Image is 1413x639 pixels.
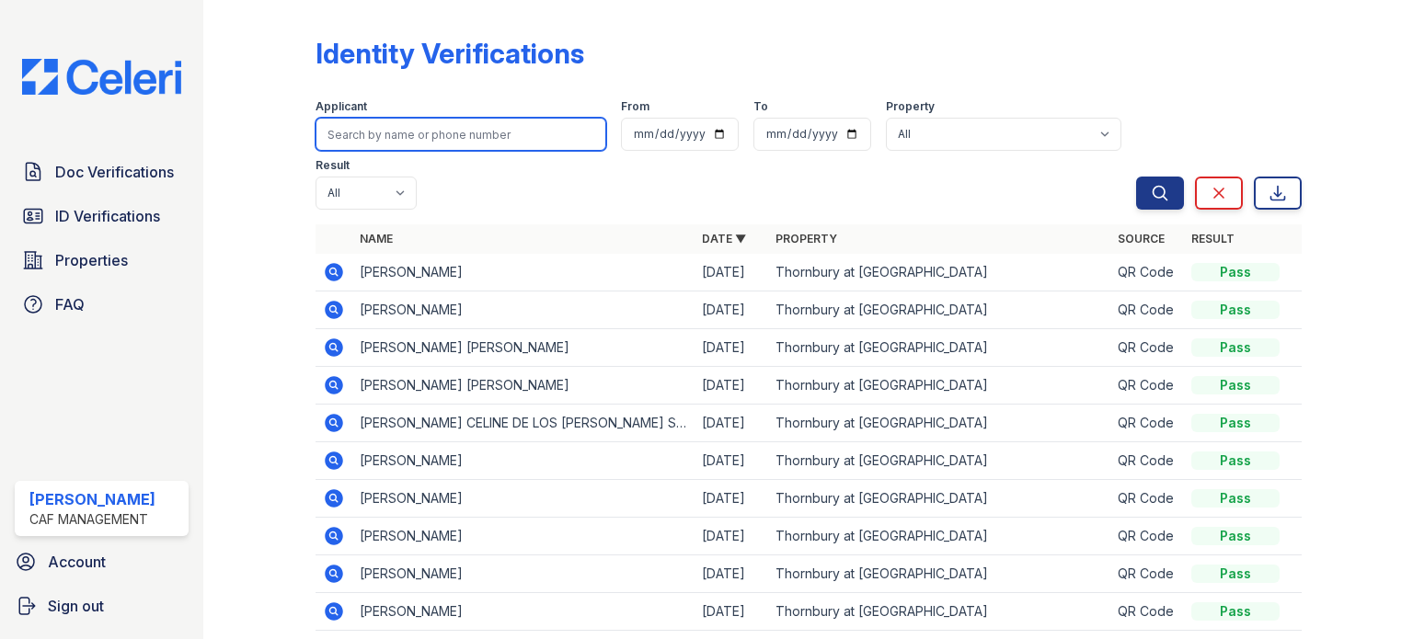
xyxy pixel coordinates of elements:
[15,242,189,279] a: Properties
[29,510,155,529] div: CAF Management
[1191,565,1280,583] div: Pass
[753,99,768,114] label: To
[695,367,768,405] td: [DATE]
[352,593,695,631] td: [PERSON_NAME]
[768,480,1110,518] td: Thornbury at [GEOGRAPHIC_DATA]
[695,291,768,329] td: [DATE]
[1191,338,1280,357] div: Pass
[352,291,695,329] td: [PERSON_NAME]
[48,595,104,617] span: Sign out
[1110,555,1184,593] td: QR Code
[775,232,837,245] a: Property
[621,99,649,114] label: From
[695,329,768,367] td: [DATE]
[1191,263,1280,281] div: Pass
[55,249,128,271] span: Properties
[316,158,350,173] label: Result
[695,480,768,518] td: [DATE]
[768,518,1110,555] td: Thornbury at [GEOGRAPHIC_DATA]
[886,99,935,114] label: Property
[316,37,584,70] div: Identity Verifications
[48,551,106,573] span: Account
[768,442,1110,480] td: Thornbury at [GEOGRAPHIC_DATA]
[768,555,1110,593] td: Thornbury at [GEOGRAPHIC_DATA]
[316,118,606,151] input: Search by name or phone number
[352,518,695,555] td: [PERSON_NAME]
[1110,518,1184,555] td: QR Code
[1110,329,1184,367] td: QR Code
[55,293,85,315] span: FAQ
[695,518,768,555] td: [DATE]
[7,543,196,580] a: Account
[768,291,1110,329] td: Thornbury at [GEOGRAPHIC_DATA]
[695,254,768,291] td: [DATE]
[316,99,367,114] label: Applicant
[55,205,160,227] span: ID Verifications
[1110,480,1184,518] td: QR Code
[1110,442,1184,480] td: QR Code
[15,198,189,234] a: ID Verifications
[352,555,695,593] td: [PERSON_NAME]
[1110,593,1184,631] td: QR Code
[1110,405,1184,442] td: QR Code
[15,154,189,190] a: Doc Verifications
[768,405,1110,442] td: Thornbury at [GEOGRAPHIC_DATA]
[1191,301,1280,319] div: Pass
[695,442,768,480] td: [DATE]
[1110,254,1184,291] td: QR Code
[1118,232,1165,245] a: Source
[1191,602,1280,621] div: Pass
[768,593,1110,631] td: Thornbury at [GEOGRAPHIC_DATA]
[1191,489,1280,508] div: Pass
[7,588,196,624] a: Sign out
[768,329,1110,367] td: Thornbury at [GEOGRAPHIC_DATA]
[352,367,695,405] td: [PERSON_NAME] [PERSON_NAME]
[768,254,1110,291] td: Thornbury at [GEOGRAPHIC_DATA]
[352,442,695,480] td: [PERSON_NAME]
[1191,376,1280,394] div: Pass
[352,405,695,442] td: [PERSON_NAME] CELINE DE LOS [PERSON_NAME] SAN [PERSON_NAME]
[768,367,1110,405] td: Thornbury at [GEOGRAPHIC_DATA]
[15,286,189,323] a: FAQ
[1191,527,1280,545] div: Pass
[695,555,768,593] td: [DATE]
[702,232,746,245] a: Date ▼
[7,59,196,95] img: CE_Logo_Blue-a8612792a0a2168367f1c8372b55b34899dd931a85d93a1a3d3e32e68fde9ad4.png
[1191,451,1280,470] div: Pass
[695,405,768,442] td: [DATE]
[1191,414,1280,432] div: Pass
[352,254,695,291] td: [PERSON_NAME]
[1110,291,1184,329] td: QR Code
[352,480,695,518] td: [PERSON_NAME]
[1110,367,1184,405] td: QR Code
[695,593,768,631] td: [DATE]
[29,488,155,510] div: [PERSON_NAME]
[360,232,393,245] a: Name
[1191,232,1235,245] a: Result
[55,161,174,183] span: Doc Verifications
[352,329,695,367] td: [PERSON_NAME] [PERSON_NAME]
